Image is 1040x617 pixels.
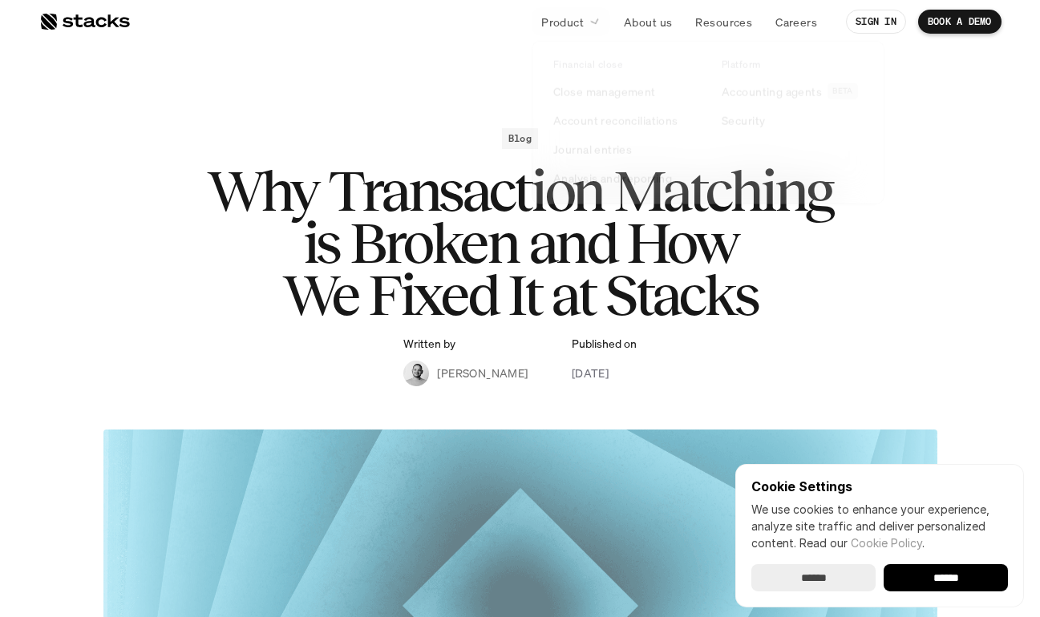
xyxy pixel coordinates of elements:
p: We use cookies to enhance your experience, analyze site traffic and deliver personalized content. [751,501,1008,551]
p: Analysis and reporting [553,170,672,187]
p: Careers [775,14,817,30]
h2: Blog [508,133,532,144]
p: About us [624,14,672,30]
a: Analysis and reporting [544,163,704,192]
a: Close management [544,77,704,106]
p: [PERSON_NAME] [437,365,528,381]
a: Resources [686,7,762,36]
a: Journal entries [544,135,704,163]
span: Read our . [799,536,925,550]
p: BOOK A DEMO [928,16,992,27]
p: Platform [722,59,761,71]
p: [DATE] [572,365,609,381]
a: Account reconciliations [544,106,704,135]
p: Product [541,14,584,30]
a: BOOK A DEMO [918,10,1002,34]
p: Accounting agents [722,83,822,100]
a: Cookie Policy [851,536,922,550]
p: Cookie Settings [751,480,1008,493]
h1: Why Transaction Matching is Broken and How We Fixed It at Stacks [200,165,841,321]
p: Written by [403,337,455,351]
p: Close management [553,83,656,100]
p: SIGN IN [856,16,896,27]
p: Journal entries [553,141,632,158]
a: SIGN IN [846,10,906,34]
h2: BETA [832,87,853,96]
p: Published on [572,337,637,351]
p: Financial close [553,59,622,71]
a: Security [712,106,872,135]
p: Security [722,112,765,129]
a: Accounting agentsBETA [712,77,872,106]
p: Account reconciliations [553,112,678,129]
p: Resources [695,14,752,30]
a: Careers [766,7,827,36]
a: About us [614,7,682,36]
